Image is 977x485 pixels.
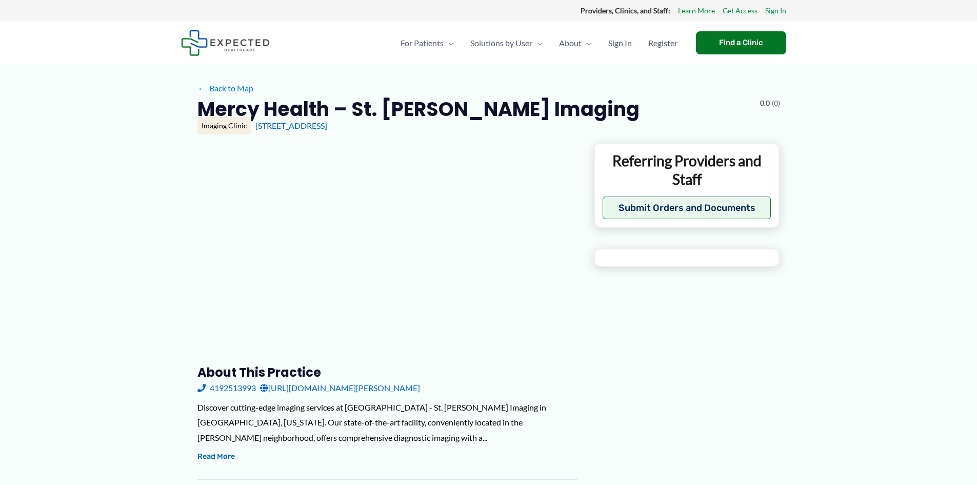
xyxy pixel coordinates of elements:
a: For PatientsMenu Toggle [392,25,462,61]
button: Read More [197,451,235,463]
span: Menu Toggle [582,25,592,61]
nav: Primary Site Navigation [392,25,686,61]
a: Sign In [765,4,786,17]
p: Referring Providers and Staff [603,151,771,189]
span: Sign In [608,25,632,61]
img: Expected Healthcare Logo - side, dark font, small [181,30,270,56]
a: Register [640,25,686,61]
span: ← [197,83,207,93]
a: Learn More [678,4,715,17]
a: AboutMenu Toggle [551,25,600,61]
span: Menu Toggle [444,25,454,61]
a: 4192513993 [197,380,256,396]
span: For Patients [401,25,444,61]
a: [STREET_ADDRESS] [255,121,327,130]
strong: Providers, Clinics, and Staff: [581,6,670,15]
span: Solutions by User [470,25,532,61]
h3: About this practice [197,364,577,380]
span: 0.0 [760,96,770,110]
div: Discover cutting-edge imaging services at [GEOGRAPHIC_DATA] - St. [PERSON_NAME] Imaging in [GEOGR... [197,400,577,445]
button: Submit Orders and Documents [603,197,771,219]
a: [URL][DOMAIN_NAME][PERSON_NAME] [260,380,420,396]
a: ←Back to Map [197,81,253,96]
a: Sign In [600,25,640,61]
a: Solutions by UserMenu Toggle [462,25,551,61]
a: Get Access [723,4,757,17]
span: (0) [772,96,780,110]
span: About [559,25,582,61]
a: Find a Clinic [696,31,786,54]
div: Imaging Clinic [197,117,251,134]
h2: Mercy Health – St. [PERSON_NAME] Imaging [197,96,640,122]
span: Menu Toggle [532,25,543,61]
span: Register [648,25,677,61]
